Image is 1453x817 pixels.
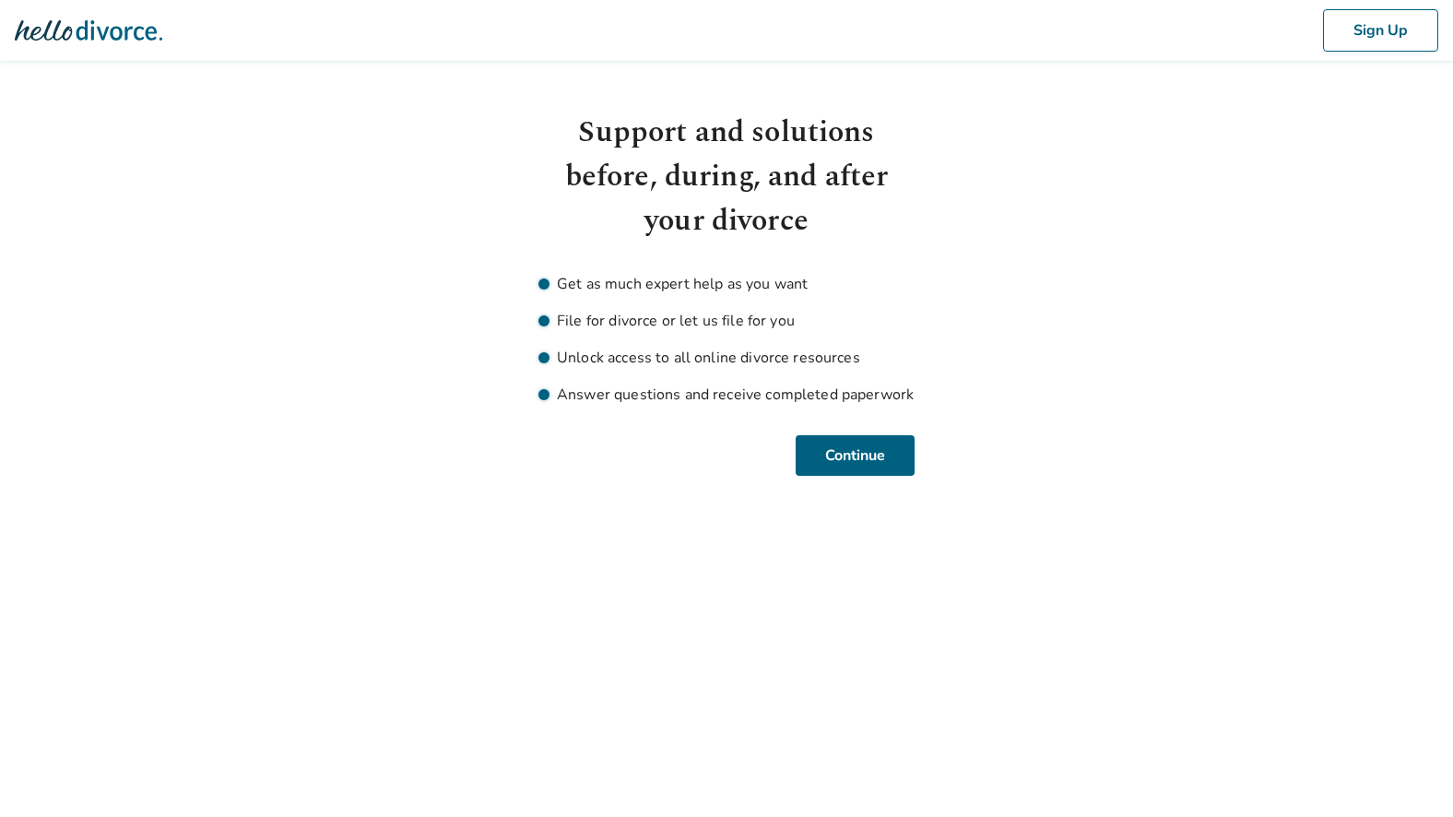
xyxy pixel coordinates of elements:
li: Unlock access to all online divorce resources [538,347,915,369]
button: Continue [796,435,915,476]
h1: Support and solutions before, during, and after your divorce [538,111,915,243]
li: Answer questions and receive completed paperwork [538,384,915,406]
img: Hello Divorce Logo [15,12,162,49]
button: Sign Up [1323,9,1438,52]
li: Get as much expert help as you want [538,273,915,295]
li: File for divorce or let us file for you [538,310,915,332]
